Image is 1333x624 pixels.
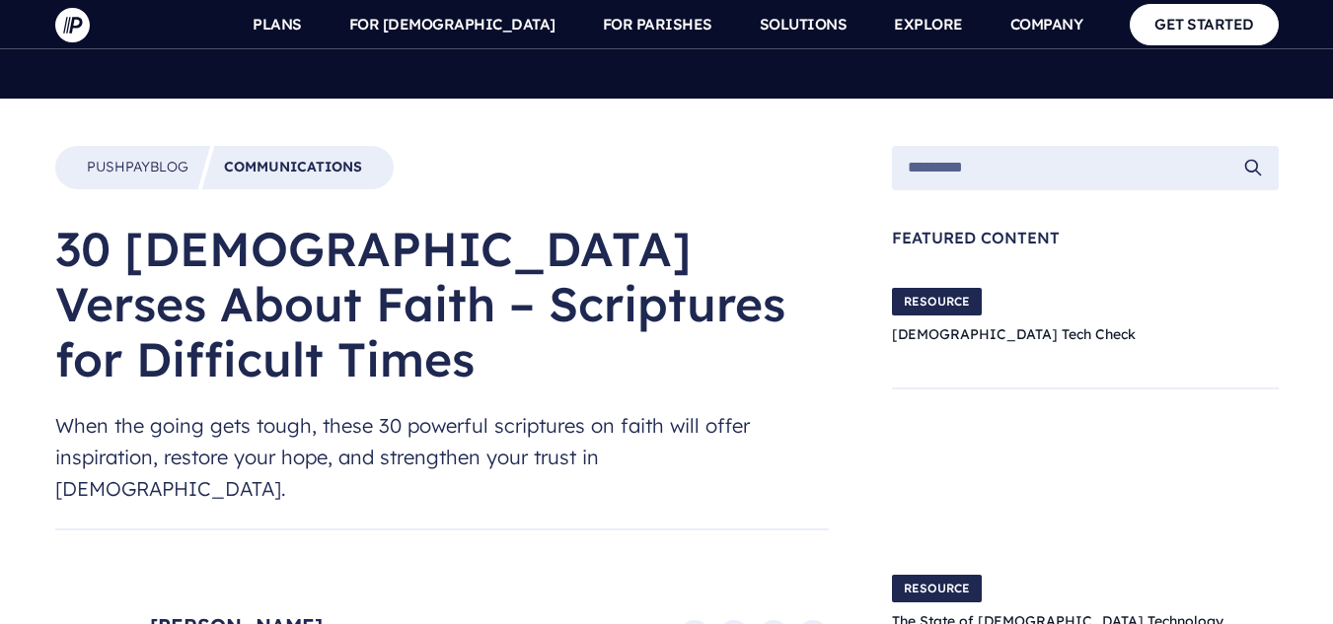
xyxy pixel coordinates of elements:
img: Church Tech Check Blog Hero Image [1184,269,1279,364]
span: RESOURCE [892,575,982,602]
a: Communications [224,158,362,177]
a: [DEMOGRAPHIC_DATA] Tech Check [892,325,1136,343]
a: GET STARTED [1130,4,1279,44]
span: Featured Content [892,230,1279,245]
span: RESOURCE [892,288,982,315]
span: When the going gets tough, these 30 powerful scriptures on faith will offer inspiration, restore ... [55,410,829,505]
h1: 30 [DEMOGRAPHIC_DATA] Verses About Faith – Scriptures for Difficult Times [55,221,829,386]
a: PushpayBlog [87,158,188,177]
span: Pushpay [87,158,150,175]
